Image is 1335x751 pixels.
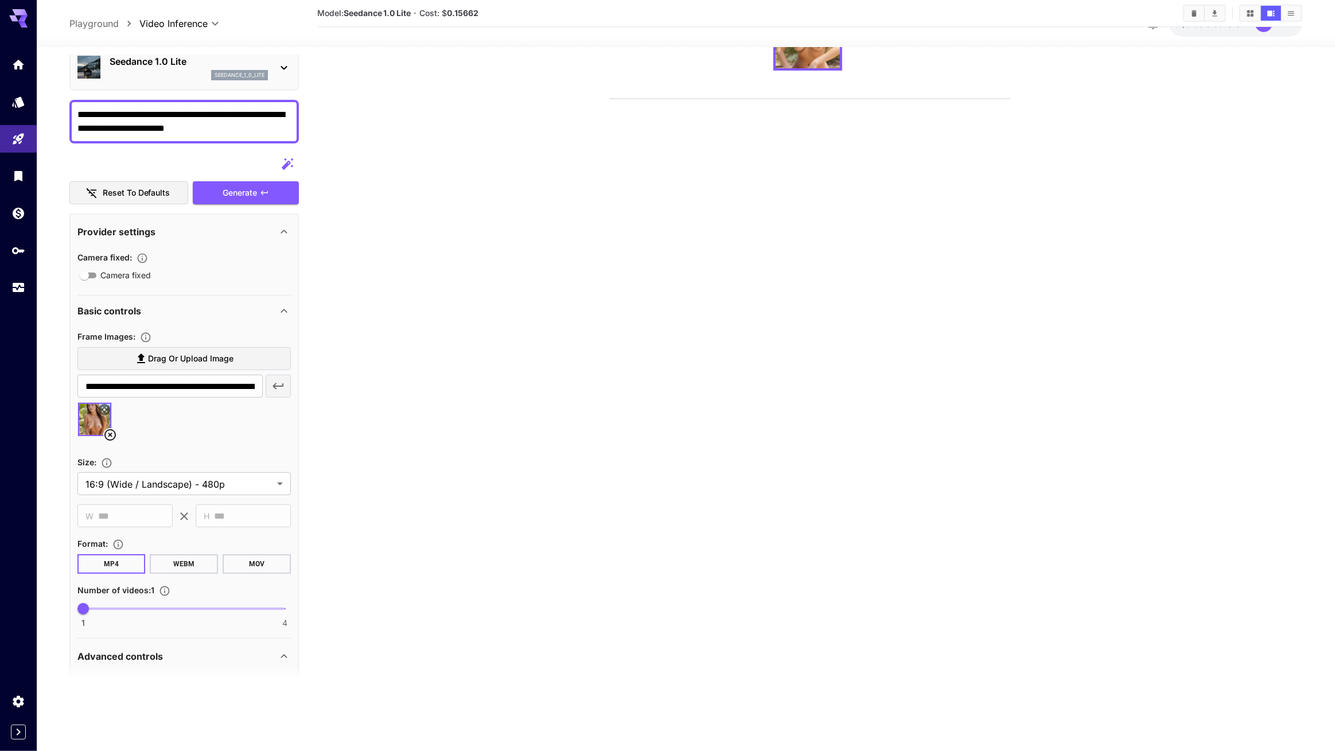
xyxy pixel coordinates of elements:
[148,352,233,366] span: Drag or upload image
[11,243,25,258] div: API Keys
[204,509,209,523] span: H
[77,332,135,341] span: Frame Images :
[77,297,291,325] div: Basic controls
[1206,19,1246,29] span: credits left
[77,50,291,85] div: Seedance 1.0 Liteseedance_1_0_lite
[344,8,411,18] b: Seedance 1.0 Lite
[11,95,25,109] div: Models
[77,218,291,246] div: Provider settings
[100,269,151,281] span: Camera fixed
[1281,6,1301,21] button: Show media in list view
[69,17,139,30] nav: breadcrumb
[81,617,85,629] span: 1
[77,225,155,239] p: Provider settings
[77,457,96,467] span: Size :
[11,725,26,740] button: Expand sidebar
[77,585,154,595] span: Number of videos : 1
[223,554,291,574] button: MOV
[1240,6,1260,21] button: Show media in grid view
[11,206,25,220] div: Wallet
[108,539,129,550] button: Choose the file format for the output video.
[77,643,291,670] div: Advanced controls
[447,8,478,18] b: 0.15662
[1184,6,1204,21] button: Clear All
[11,57,25,72] div: Home
[77,347,291,371] label: Drag or upload image
[85,509,94,523] span: W
[1183,5,1226,22] div: Clear AllDownload All
[135,332,156,343] button: Upload frame images.
[1239,5,1302,22] div: Show media in grid viewShow media in video viewShow media in list view
[77,649,163,663] p: Advanced controls
[69,181,189,205] button: Reset to defaults
[96,457,117,469] button: Adjust the dimensions of the generated image by specifying its width and height in pixels, or sel...
[77,304,141,318] p: Basic controls
[1205,6,1225,21] button: Download All
[317,8,411,18] span: Model:
[193,181,298,205] button: Generate
[1261,6,1281,21] button: Show media in video view
[154,585,175,597] button: Specify how many videos to generate in a single request. Each video generation will be charged se...
[11,694,25,709] div: Settings
[215,71,264,79] p: seedance_1_0_lite
[139,17,208,30] span: Video Inference
[85,477,273,491] span: 16:9 (Wide / Landscape) - 480p
[77,252,132,262] span: Camera fixed :
[282,617,287,629] span: 4
[1181,19,1206,29] span: $3.36
[77,539,108,548] span: Format :
[11,132,25,146] div: Playground
[11,169,25,183] div: Library
[414,6,417,20] p: ·
[77,554,146,574] button: MP4
[69,17,119,30] a: Playground
[110,55,268,68] p: Seedance 1.0 Lite
[419,8,478,18] span: Cost: $
[150,554,218,574] button: WEBM
[11,281,25,295] div: Usage
[223,186,258,200] span: Generate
